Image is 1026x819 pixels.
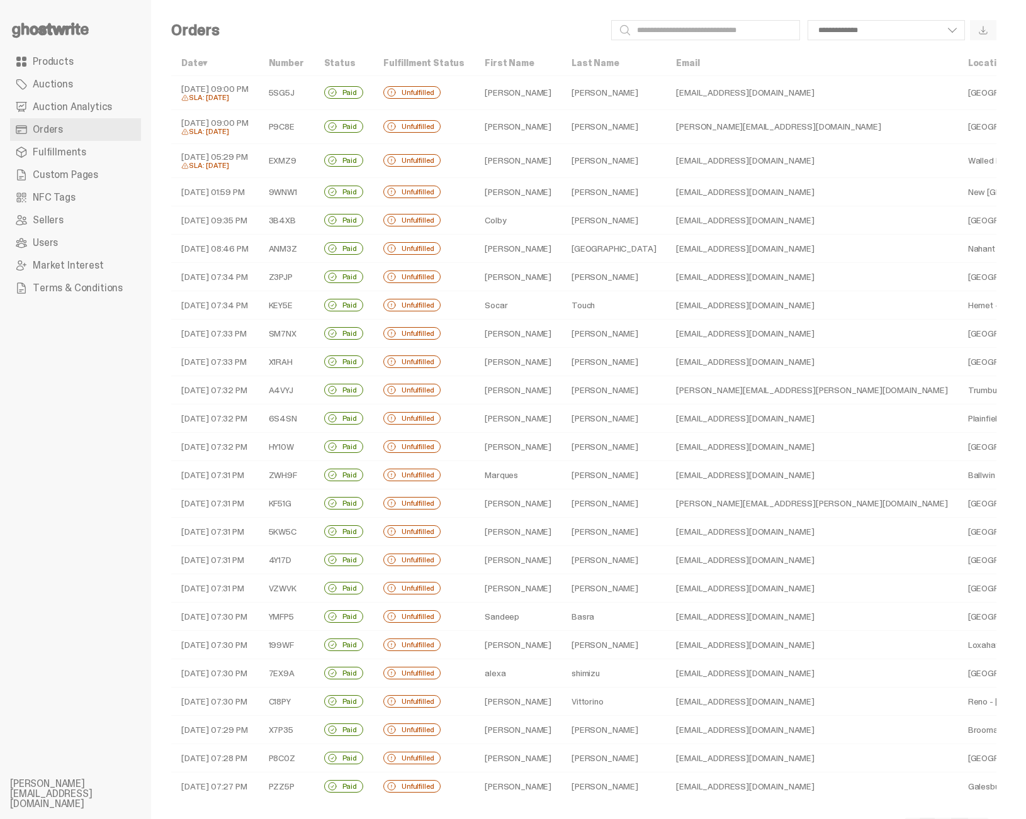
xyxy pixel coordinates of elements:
td: [EMAIL_ADDRESS][DOMAIN_NAME] [666,630,957,659]
td: [EMAIL_ADDRESS][DOMAIN_NAME] [666,545,957,574]
td: [PERSON_NAME] [475,715,561,744]
td: [EMAIL_ADDRESS][DOMAIN_NAME] [666,206,957,234]
td: [DATE] 07:30 PM [171,630,259,659]
span: Users [33,238,58,248]
td: HY10W [259,432,314,460]
div: Unfulfilled [383,667,441,679]
td: [GEOGRAPHIC_DATA] [561,234,666,262]
td: [PERSON_NAME] [561,143,666,177]
div: Unfulfilled [383,270,441,283]
td: [DATE] 09:00 PM [171,109,259,143]
td: PZZ5P [259,772,314,800]
td: X1RAH [259,347,314,376]
a: Fulfillments [10,141,141,164]
td: 5KW5C [259,517,314,545]
td: Socar [475,291,561,319]
td: [DATE] 07:31 PM [171,574,259,602]
td: [PERSON_NAME] [475,489,561,517]
div: Unfulfilled [383,154,441,167]
span: Fulfillments [33,147,86,157]
td: [EMAIL_ADDRESS][DOMAIN_NAME] [666,262,957,291]
td: [DATE] 07:32 PM [171,432,259,460]
th: Email [666,50,957,76]
a: Auction Analytics [10,96,141,118]
td: KF51G [259,489,314,517]
div: Paid [324,327,363,340]
span: Auction Analytics [33,102,112,112]
td: 7EX9A [259,659,314,687]
td: [DATE] 09:00 PM [171,76,259,110]
div: Unfulfilled [383,723,441,736]
div: Paid [324,780,363,793]
div: Unfulfilled [383,242,441,255]
td: [EMAIL_ADDRESS][DOMAIN_NAME] [666,460,957,489]
td: Touch [561,291,666,319]
a: Products [10,50,141,73]
td: [DATE] 07:32 PM [171,376,259,404]
td: [DATE] 07:33 PM [171,319,259,347]
span: Orders [33,125,63,135]
td: [PERSON_NAME] [475,517,561,545]
td: [EMAIL_ADDRESS][DOMAIN_NAME] [666,177,957,206]
td: [DATE] 07:30 PM [171,602,259,630]
td: [PERSON_NAME] [561,347,666,376]
div: SLA: [DATE] [181,94,249,102]
div: Paid [324,440,363,453]
div: Paid [324,723,363,736]
td: ANM3Z [259,234,314,262]
span: Market Interest [33,260,104,270]
td: SM7NX [259,319,314,347]
td: [DATE] 07:33 PM [171,347,259,376]
div: Paid [324,214,363,226]
th: Last Name [561,50,666,76]
td: EXMZ9 [259,143,314,177]
td: alexa [475,659,561,687]
td: 199WF [259,630,314,659]
td: KEY5E [259,291,314,319]
td: Colby [475,206,561,234]
td: [PERSON_NAME] [475,772,561,800]
div: Unfulfilled [383,582,441,594]
td: 3B4XB [259,206,314,234]
td: [PERSON_NAME] [475,630,561,659]
td: Z3PJP [259,262,314,291]
td: [DATE] 07:31 PM [171,489,259,517]
td: [DATE] 09:35 PM [171,206,259,234]
div: Paid [324,638,363,651]
td: [DATE] 07:32 PM [171,404,259,432]
div: Unfulfilled [383,554,441,566]
td: [PERSON_NAME] [475,76,561,110]
td: [PERSON_NAME] [561,109,666,143]
td: [PERSON_NAME] [561,460,666,489]
span: Custom Pages [33,170,98,180]
td: [EMAIL_ADDRESS][DOMAIN_NAME] [666,143,957,177]
div: Paid [324,752,363,764]
td: [PERSON_NAME] [475,545,561,574]
td: [PERSON_NAME] [561,177,666,206]
span: NFC Tags [33,192,76,203]
div: Paid [324,299,363,311]
a: Custom Pages [10,164,141,186]
a: NFC Tags [10,186,141,209]
td: P8C0Z [259,744,314,772]
td: [EMAIL_ADDRESS][DOMAIN_NAME] [666,715,957,744]
a: Date▾ [181,57,207,69]
td: [EMAIL_ADDRESS][DOMAIN_NAME] [666,602,957,630]
td: 9WNW1 [259,177,314,206]
td: [DATE] 07:34 PM [171,262,259,291]
td: P9C8E [259,109,314,143]
th: Fulfillment Status [373,50,475,76]
div: Unfulfilled [383,440,441,453]
td: [PERSON_NAME] [475,744,561,772]
a: Orders [10,118,141,141]
td: [PERSON_NAME] [561,376,666,404]
div: Paid [324,186,363,198]
td: [PERSON_NAME] [561,206,666,234]
div: Paid [324,412,363,425]
td: [PERSON_NAME] [561,715,666,744]
th: Number [259,50,314,76]
a: Users [10,231,141,254]
td: C18PY [259,687,314,715]
td: [PERSON_NAME] [475,109,561,143]
td: [PERSON_NAME][EMAIL_ADDRESS][PERSON_NAME][DOMAIN_NAME] [666,376,957,404]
